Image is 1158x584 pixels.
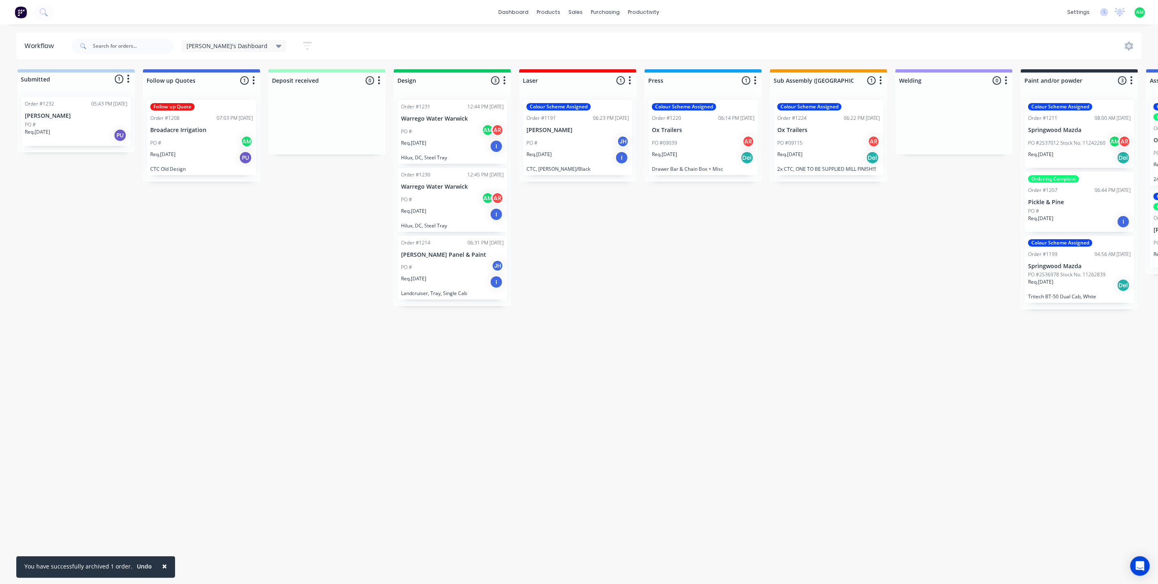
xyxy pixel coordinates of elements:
p: Hilux, DC, Steel Tray [401,223,504,229]
div: I [490,140,503,153]
div: 07:03 PM [DATE] [217,115,253,122]
p: PO #2S36978 Stock No. 11262839 [1028,271,1105,278]
div: Order #1220 [652,115,681,122]
img: Factory [15,6,27,18]
div: Order #121406:31 PM [DATE][PERSON_NAME] Panel & PaintPO #JHReq.[DATE]ILandcruiser, Tray, Single Cab [398,236,507,300]
p: PO # [401,196,412,203]
div: settings [1063,6,1094,18]
div: PU [114,129,127,142]
p: Req. [DATE] [25,128,50,136]
div: Order #123205:43 PM [DATE][PERSON_NAME]PO #Req.[DATE]PU [22,97,131,146]
p: Drawer Bar & Chain Box + Misc [652,166,754,172]
div: purchasing [587,6,624,18]
div: Order #1207 [1028,187,1057,194]
div: Colour Scheme AssignedOrder #122406:22 PM [DATE]Ox TrailersPO #09115ARReq.[DATE]Del2x CTC, ONE TO... [774,100,883,175]
p: PO #09039 [652,139,677,147]
p: Req. [DATE] [1028,278,1053,286]
p: Req. [DATE] [1028,215,1053,222]
p: PO # [150,139,161,147]
p: [PERSON_NAME] Panel & Paint [401,251,504,258]
p: Warrego Water Warwick [401,183,504,190]
div: I [490,275,503,289]
div: Order #1214 [401,239,430,247]
div: Follow up Quote [150,103,195,110]
div: Order #1208 [150,115,180,122]
p: CTC, [PERSON_NAME]/Black [526,166,629,172]
div: Follow up QuoteOrder #120807:03 PM [DATE]Broadacre IrrigationPO #AMReq.[DATE]PUCTC Old Design [147,100,256,175]
span: AM [1136,9,1144,16]
div: Del [866,151,879,164]
p: Req. [DATE] [401,207,426,215]
p: PO # [25,121,36,128]
div: You have successfully archived 1 order. [24,562,132,571]
div: 08:00 AM [DATE] [1094,115,1131,122]
button: Close [154,556,175,576]
div: Colour Scheme Assigned [1028,103,1092,110]
p: [PERSON_NAME] [25,112,127,119]
div: Order #1191 [526,115,556,122]
div: Ordering CompleteOrder #120706:44 PM [DATE]Pickle & PinePO #Req.[DATE]I [1025,172,1134,232]
div: Order #1224 [777,115,807,122]
p: Springwood Mazda [1028,263,1131,270]
div: AM [1109,135,1121,148]
div: PU [239,151,252,164]
p: Broadacre Irrigation [150,127,253,134]
div: Colour Scheme AssignedOrder #121108:00 AM [DATE]Springwood MazdaPO #2S37012 Stock No. 11242260AMA... [1025,100,1134,168]
div: Ordering Complete [1028,175,1079,183]
div: AR [868,135,880,148]
div: JH [491,260,504,272]
div: Order #1230 [401,171,430,179]
div: Colour Scheme AssignedOrder #119904:56 AM [DATE]Springwood MazdaPO #2S36978 Stock No. 11262839Req... [1025,236,1134,303]
div: Order #1199 [1028,251,1057,258]
p: Ox Trailers [652,127,754,134]
p: Req. [DATE] [1028,151,1053,158]
div: Workflow [24,41,58,51]
div: Colour Scheme Assigned [777,103,842,110]
p: PO #09115 [777,139,803,147]
p: Warrego Water Warwick [401,115,504,122]
div: Order #123012:45 PM [DATE]Warrego Water WarwickPO #AMARReq.[DATE]IHilux, DC, Steel Tray [398,168,507,232]
div: 12:45 PM [DATE] [467,171,504,179]
p: Hilux, DC, Steel Tray [401,154,504,161]
div: Colour Scheme AssignedOrder #122006:14 PM [DATE]Ox TrailersPO #09039ARReq.[DATE]DelDrawer Bar & C... [649,100,758,175]
div: JH [617,135,629,148]
div: Colour Scheme Assigned [652,103,716,110]
div: 06:23 PM [DATE] [593,115,629,122]
p: Req. [DATE] [401,275,426,282]
div: Colour Scheme Assigned [1028,239,1092,247]
div: Del [741,151,754,164]
div: I [490,208,503,221]
span: × [162,560,167,572]
p: Ox Trailers [777,127,880,134]
div: AR [1119,135,1131,148]
p: PO # [401,128,412,135]
button: Undo [132,560,156,573]
p: PO # [401,264,412,271]
div: Order #123112:44 PM [DATE]Warrego Water WarwickPO #AMARReq.[DATE]IHilux, DC, Steel Tray [398,100,507,164]
span: [PERSON_NAME]'s Dashboard [186,42,268,50]
div: AR [491,192,504,204]
div: 06:31 PM [DATE] [467,239,504,247]
div: AR [742,135,754,148]
div: AM [482,124,494,136]
div: I [1117,215,1130,228]
div: 05:43 PM [DATE] [91,100,127,108]
div: 04:56 AM [DATE] [1094,251,1131,258]
div: Del [1117,279,1130,292]
p: Req. [DATE] [150,151,175,158]
div: products [533,6,565,18]
div: 12:44 PM [DATE] [467,103,504,110]
div: Colour Scheme Assigned [526,103,591,110]
input: Search for orders... [93,38,173,54]
div: AM [241,135,253,148]
p: Req. [DATE] [777,151,803,158]
p: [PERSON_NAME] [526,127,629,134]
div: Open Intercom Messenger [1130,556,1150,576]
div: Order #1232 [25,100,54,108]
a: dashboard [495,6,533,18]
p: Landcruiser, Tray, Single Cab [401,290,504,296]
p: PO # [1028,207,1039,215]
div: I [615,151,628,164]
p: Tritech BT-50 Dual Cab, White [1028,293,1131,300]
p: Req. [DATE] [526,151,552,158]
